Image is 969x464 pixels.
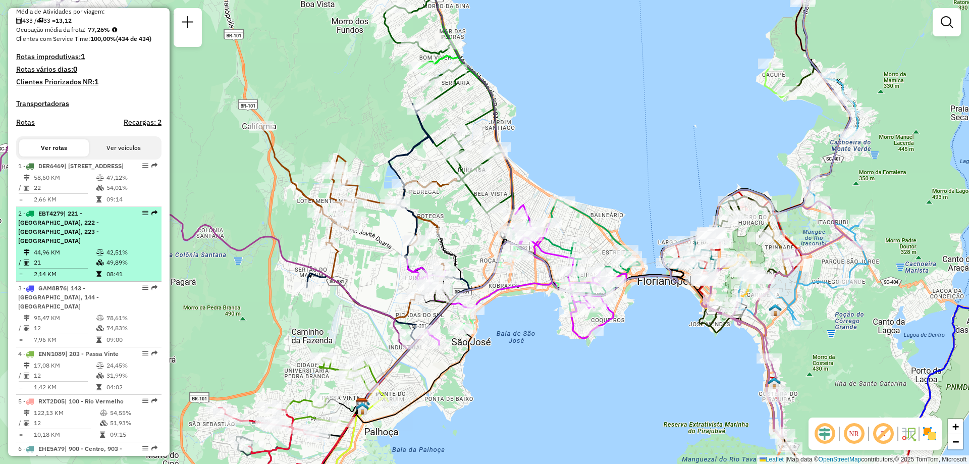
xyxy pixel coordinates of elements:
span: RXT2D05 [38,397,65,405]
span: | 143 - [GEOGRAPHIC_DATA], 144 - [GEOGRAPHIC_DATA] [18,284,99,310]
td: 122,13 KM [33,408,99,418]
td: = [18,430,23,440]
span: GAM8B76 [38,284,67,292]
div: Map data © contributors,© 2025 TomTom, Microsoft [757,455,969,464]
button: Ver veículos [89,139,158,157]
strong: 0 [73,65,77,74]
em: Média calculada utilizando a maior ocupação (%Peso ou %Cubagem) de cada rota da sessão. Rotas cro... [112,27,117,33]
span: | [785,456,787,463]
td: 54,55% [110,408,157,418]
td: 21 [33,257,96,268]
strong: 100,00% [90,35,116,42]
img: Fluxo de ruas [900,426,917,442]
i: Distância Total [24,175,30,181]
em: Opções [142,285,148,291]
i: % de utilização do peso [96,175,104,181]
span: 2 - [18,210,99,244]
strong: 13,12 [56,17,72,24]
td: 1,42 KM [33,382,96,392]
td: / [18,257,23,268]
em: Opções [142,163,148,169]
span: Ocupação média da frota: [16,26,86,33]
i: Distância Total [24,249,30,255]
td: 78,61% [106,313,157,323]
td: / [18,323,23,333]
i: Tempo total em rota [96,337,101,343]
i: Distância Total [24,315,30,321]
i: % de utilização do peso [96,363,104,369]
td: 2,14 KM [33,269,96,279]
em: Rota exportada [151,163,157,169]
h4: Rotas vários dias: [16,65,161,74]
i: % de utilização da cubagem [96,373,104,379]
td: / [18,183,23,193]
span: 6 - [18,445,122,461]
i: % de utilização do peso [100,410,107,416]
td: 51,93% [110,418,157,428]
a: Exibir filtros [937,12,957,32]
td: 42,51% [106,247,157,257]
em: Opções [142,445,148,451]
img: Exibir/Ocultar setores [922,426,938,442]
img: Ilha Centro [769,303,782,317]
td: / [18,371,23,381]
span: Ocultar NR [842,422,866,446]
td: 22 [33,183,96,193]
span: + [952,420,959,433]
i: Total de Atividades [24,420,30,426]
em: Rota exportada [151,350,157,356]
span: 3 - [18,284,99,310]
td: 04:02 [106,382,157,392]
i: Total de rotas [37,18,43,24]
h4: Recargas: 2 [124,118,161,127]
td: 09:00 [106,335,157,345]
a: Nova sessão e pesquisa [178,12,198,35]
em: Opções [142,398,148,404]
span: Clientes com Service Time: [16,35,90,42]
strong: (434 de 434) [116,35,151,42]
td: / [18,418,23,428]
button: Ver rotas [19,139,89,157]
i: Total de Atividades [24,325,30,331]
td: 09:14 [106,194,157,204]
img: FAD - Pirajubae [768,377,781,390]
td: 54,01% [106,183,157,193]
h4: Transportadoras [16,99,161,108]
span: | [STREET_ADDRESS] [64,162,124,170]
td: 2,66 KM [33,194,96,204]
td: 49,89% [106,257,157,268]
td: 24,45% [106,360,157,371]
td: 17,08 KM [33,360,96,371]
td: = [18,335,23,345]
span: − [952,435,959,448]
em: Rota exportada [151,445,157,451]
h4: Rotas improdutivas: [16,53,161,61]
td: 44,96 KM [33,247,96,257]
i: Tempo total em rota [96,384,101,390]
td: 12 [33,371,96,381]
span: 1 - [18,162,124,170]
td: = [18,269,23,279]
span: 4 - [18,350,119,357]
img: CDD Florianópolis [355,398,368,411]
span: 5 - [18,397,124,405]
a: Zoom out [948,434,963,449]
i: Total de Atividades [24,185,30,191]
span: EBT4279 [38,210,64,217]
img: 712 UDC Full Palhoça [356,402,369,415]
span: EHE5A79 [38,445,65,452]
i: Total de Atividades [24,260,30,266]
i: % de utilização da cubagem [96,185,104,191]
td: 12 [33,418,99,428]
i: % de utilização da cubagem [100,420,107,426]
i: % de utilização da cubagem [96,260,104,266]
td: 47,12% [106,173,157,183]
a: OpenStreetMap [819,456,862,463]
td: 31,99% [106,371,157,381]
a: Rotas [16,118,35,127]
td: 09:15 [110,430,157,440]
strong: 77,26% [88,26,110,33]
h4: Clientes Priorizados NR: [16,78,161,86]
i: Distância Total [24,363,30,369]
